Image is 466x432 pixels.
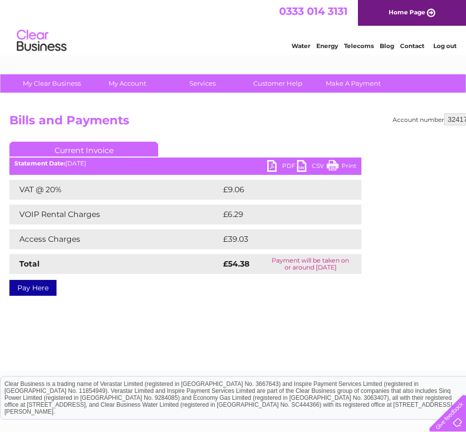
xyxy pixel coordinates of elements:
td: Payment will be taken on or around [DATE] [259,254,361,274]
a: Pay Here [9,280,57,296]
a: Print [327,160,356,174]
strong: £54.38 [223,259,249,269]
a: Water [291,42,310,50]
b: Statement Date: [14,160,65,167]
td: £39.03 [221,229,342,249]
a: Log out [433,42,457,50]
td: £6.29 [221,205,338,224]
td: £9.06 [221,180,339,200]
a: Blog [380,42,394,50]
a: Energy [316,42,338,50]
a: 0333 014 3131 [279,5,348,17]
a: Telecoms [344,42,374,50]
a: PDF [267,160,297,174]
strong: Total [19,259,40,269]
a: My Account [86,74,168,93]
td: VOIP Rental Charges [9,205,221,224]
td: Access Charges [9,229,221,249]
img: logo.png [16,26,67,56]
a: Current Invoice [9,142,158,157]
a: Services [162,74,243,93]
td: VAT @ 20% [9,180,221,200]
a: CSV [297,160,327,174]
a: My Clear Business [11,74,93,93]
div: [DATE] [9,160,361,167]
a: Customer Help [237,74,319,93]
a: Make A Payment [312,74,394,93]
a: Contact [400,42,424,50]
